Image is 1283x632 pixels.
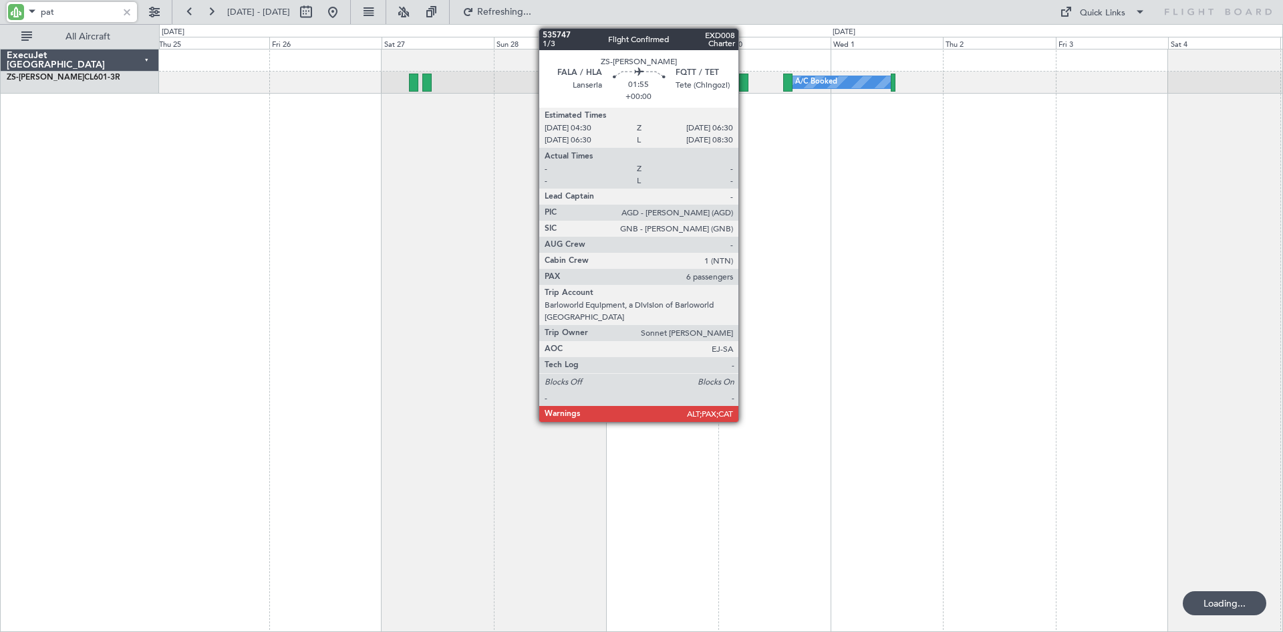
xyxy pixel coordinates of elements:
[606,37,718,49] div: Mon 29
[1056,37,1168,49] div: Fri 3
[494,37,606,49] div: Sun 28
[1053,1,1152,23] button: Quick Links
[1168,37,1280,49] div: Sat 4
[162,27,184,38] div: [DATE]
[943,37,1055,49] div: Thu 2
[382,37,494,49] div: Sat 27
[41,2,118,22] input: A/C (Reg. or Type)
[456,1,537,23] button: Refreshing...
[156,37,269,49] div: Thu 25
[15,26,145,47] button: All Aircraft
[1080,7,1125,20] div: Quick Links
[7,74,84,82] span: ZS-[PERSON_NAME]
[35,32,141,41] span: All Aircraft
[831,37,943,49] div: Wed 1
[476,7,533,17] span: Refreshing...
[7,74,120,82] a: ZS-[PERSON_NAME]CL601-3R
[833,27,855,38] div: [DATE]
[227,6,290,18] span: [DATE] - [DATE]
[795,72,837,92] div: A/C Booked
[269,37,382,49] div: Fri 26
[1183,591,1266,615] div: Loading...
[718,37,831,49] div: Tue 30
